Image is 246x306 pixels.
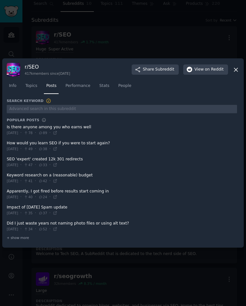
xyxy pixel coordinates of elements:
[24,147,32,151] span: 49
[49,226,51,232] span: ·
[9,83,16,89] span: Info
[7,235,29,240] span: + show more
[49,194,51,200] span: ·
[35,146,36,152] span: ·
[25,71,70,76] div: 417k members since [DATE]
[24,131,32,135] span: 78
[99,83,109,89] span: Stats
[20,130,22,136] span: ·
[7,147,18,151] span: [DATE]
[20,210,22,216] span: ·
[7,63,20,76] img: SEO
[35,194,36,200] span: ·
[183,64,228,75] button: Viewon Reddit
[38,131,47,135] span: 89
[38,211,47,215] span: 37
[20,146,22,152] span: ·
[20,162,22,168] span: ·
[7,211,18,215] span: [DATE]
[35,130,36,136] span: ·
[7,131,18,135] span: [DATE]
[49,146,51,152] span: ·
[49,130,51,136] span: ·
[46,83,56,89] span: Posts
[20,178,22,184] span: ·
[7,98,52,104] h3: Search Keyword
[143,67,174,72] span: Share
[24,179,32,183] span: 41
[24,211,32,215] span: 35
[24,163,32,167] span: 47
[194,67,224,72] span: View
[7,179,18,183] span: [DATE]
[25,64,70,70] h3: r/ SEO
[49,178,51,184] span: ·
[38,227,47,231] span: 52
[35,226,36,232] span: ·
[44,81,59,94] a: Posts
[63,81,93,94] a: Performance
[7,163,18,167] span: [DATE]
[35,178,36,184] span: ·
[49,162,51,168] span: ·
[38,163,47,167] span: 33
[20,194,22,200] span: ·
[7,105,237,114] input: Advanced search in this subreddit
[24,227,32,231] span: 34
[97,81,111,94] a: Stats
[38,179,47,183] span: 42
[205,67,224,72] span: on Reddit
[65,83,90,89] span: Performance
[132,64,179,75] button: ShareSubreddit
[7,227,18,231] span: [DATE]
[7,81,19,94] a: Info
[38,195,47,199] span: 24
[23,81,39,94] a: Topics
[35,210,36,216] span: ·
[25,83,37,89] span: Topics
[7,195,18,199] span: [DATE]
[20,226,22,232] span: ·
[118,83,131,89] span: People
[7,118,39,122] h3: Popular Posts
[49,210,51,216] span: ·
[116,81,134,94] a: People
[35,162,36,168] span: ·
[24,195,32,199] span: 40
[155,67,174,72] span: Subreddit
[38,147,47,151] span: 38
